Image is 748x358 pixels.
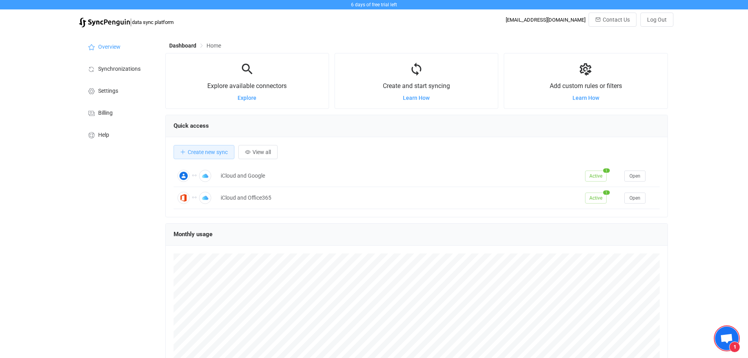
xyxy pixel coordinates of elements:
button: Create new sync [174,145,234,159]
span: View all [252,149,271,155]
button: Log Out [640,13,673,27]
a: Open chat [715,327,739,350]
span: | [130,17,132,28]
img: syncpenguin.svg [79,18,130,28]
a: |data sync platform [79,17,174,28]
a: Help [79,123,157,145]
div: Breadcrumb [169,43,221,48]
div: [EMAIL_ADDRESS][DOMAIN_NAME] [506,17,585,23]
span: Billing [98,110,113,116]
span: Dashboard [169,42,196,49]
a: Synchronizations [79,57,157,79]
a: Overview [79,35,157,57]
span: Contact Us [603,17,630,23]
span: data sync platform [132,19,174,25]
span: Settings [98,88,118,94]
span: Overview [98,44,121,50]
a: Explore [238,95,256,101]
span: Monthly usage [174,231,212,238]
span: Quick access [174,122,209,129]
a: Billing [79,101,157,123]
a: Learn How [572,95,599,101]
span: Home [207,42,221,49]
span: 6 days of free trial left [351,2,397,7]
span: 1 [729,341,740,352]
span: Explore available connectors [207,82,287,90]
span: Help [98,132,109,138]
span: Create new sync [188,149,228,155]
span: Create and start syncing [383,82,450,90]
a: Learn How [403,95,430,101]
span: Add custom rules or filters [550,82,622,90]
a: Settings [79,79,157,101]
button: Contact Us [589,13,636,27]
button: View all [238,145,278,159]
span: Log Out [647,17,667,23]
span: Synchronizations [98,66,141,72]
